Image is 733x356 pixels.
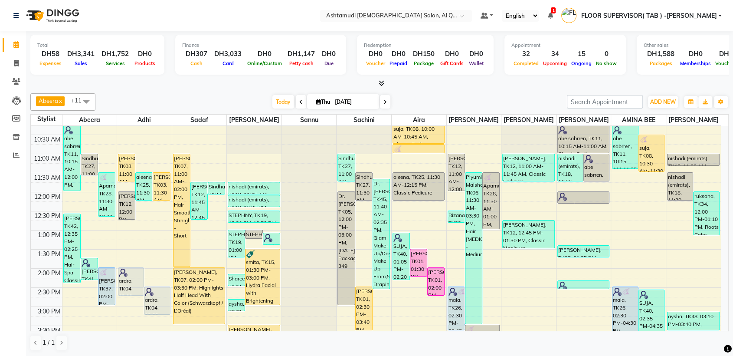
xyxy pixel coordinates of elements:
[245,249,279,305] div: smita, TK15, 01:30 PM-03:00 PM, Hydra Facial with Brightening
[558,192,609,203] div: abe sabrren, TK11, 12:00 PM-12:20 PM, Eyebrow Threading
[37,60,64,66] span: Expenses
[318,49,339,59] div: DH0
[666,115,721,125] span: [PERSON_NAME]
[228,195,279,207] div: nishadi (emirats), TK18, 12:05 PM-12:25 PM, Eyebrow Threading
[118,268,144,295] div: ardra, TK04, 02:00 PM-02:45 PM, Classic Manicure
[584,154,609,181] div: abe sabrren, TK11, 11:00 AM-11:45 AM, Classic Manicure
[245,230,262,238] div: STEPHNY, TK19, 01:00 PM-01:15 PM, Chin Threading
[173,268,225,324] div: [PERSON_NAME], TK07, 02:00 PM-03:30 PM, Highlights Half Head With Color (Schwarzkopf / L’Oréal)
[364,60,387,66] span: Voucher
[98,49,132,59] div: DH1,752
[37,42,157,49] div: Total
[36,326,62,335] div: 3:30 PM
[639,135,664,171] div: suja, TK08, 10:30 AM-11:30 AM, Wash & Blow Dry - Medium hair
[98,173,115,216] div: Aparna, TK28, 11:30 AM-12:40 PM, Roots Color - [MEDICAL_DATA] Free
[569,49,594,59] div: 15
[392,115,446,125] span: Aira
[511,42,619,49] div: Appointment
[314,99,332,105] span: Thu
[36,307,62,316] div: 3:00 PM
[448,154,465,191] div: [PERSON_NAME], TK12, 11:00 AM-12:00 PM, Creative Hair Cut
[356,287,372,330] div: [PERSON_NAME], TK01, 02:30 PM-03:40 PM, Roots Color - Schwarzkopf/L’Oréal
[31,115,62,124] div: Stylist
[81,154,98,175] div: Sindhu, TK27, 11:00 AM-11:35 AM, Clean up
[364,49,387,59] div: DH0
[668,173,693,200] div: nishadi (emirats), TK18, 11:30 AM-12:15 PM, Classic Pedicure
[594,49,619,59] div: 0
[511,60,541,66] span: Completed
[594,60,619,66] span: No show
[263,233,280,244] div: shijila, TK36, 01:05 PM-01:25 PM, Eyebrow Threading
[387,49,409,59] div: DH0
[393,116,444,143] div: suja, TK08, 10:00 AM-10:45 AM, Classic Pedicure
[33,211,62,221] div: 12:30 PM
[412,60,436,66] span: Package
[118,154,135,181] div: [PERSON_NAME], TK03, 11:00 AM-11:45 AM, Classic Pedicure
[694,192,719,235] div: ruksana, TK34, 12:00 PM-01:10 PM, Roots Color - [MEDICAL_DATA] Free
[228,274,245,286] div: Shareefa, TK43, 02:10 PM-02:30 PM, Eyebrow Threading
[438,49,466,59] div: DH0
[188,60,205,66] span: Cash
[144,287,170,314] div: ardra, TK04, 02:30 PM-03:15 PM, Classic Pedicure
[228,325,279,343] div: [PERSON_NAME], TK21, 03:30 PM-04:00 PM, Full Legs Waxing
[228,300,245,311] div: aysha, TK48, 02:50 PM-03:10 PM, Eyebrow Threading
[393,173,444,200] div: aleena, TK25, 11:30 AM-12:15 PM, Classic Pedicure
[556,115,611,125] span: [PERSON_NAME]
[581,11,717,20] span: FLOOR SUPERVISOR( TAB ) -[PERSON_NAME]
[466,49,487,59] div: DH0
[33,192,62,201] div: 12:00 PM
[173,154,190,267] div: [PERSON_NAME], TK07, 11:00 AM-02:00 PM, Hair Smoothening/Hair Straightening - Short
[104,60,127,66] span: Services
[467,60,486,66] span: Wallet
[117,115,172,125] span: Adhi
[182,49,211,59] div: DH307
[551,7,556,13] span: 1
[644,49,678,59] div: DH1,588
[208,182,225,194] div: Sindhu, TK27, 11:45 AM-12:05 PM, Eyebrow Threading
[338,154,354,181] div: Sindhu, TK27, 11:00 AM-11:45 AM, Classic Pedicure
[64,214,80,283] div: [PERSON_NAME], TK42, 12:35 PM-02:25 PM, Hair Spa Classic - Short,Eyebrow Threading,Express Facial
[39,97,58,104] span: Abeera
[428,268,444,295] div: [PERSON_NAME], TK01, 02:00 PM-02:45 PM, Classic Pedicure
[558,154,583,181] div: nishadi (emirats), TK18, 11:00 AM-11:45 AM, Classic Pedicure
[332,96,376,109] input: 2025-09-04
[448,287,465,330] div: mala, TK26, 02:30 PM-03:40 PM, Roots Color
[282,115,337,125] span: Sannu
[410,249,427,276] div: [PERSON_NAME], TK01, 01:30 PM-02:15 PM, Classic Manicure
[465,173,482,324] div: Piyumi Malsha, TK06, 11:30 AM-03:30 PM, Hair [MEDICAL_DATA] - Medium
[211,49,245,59] div: DH3,033
[98,268,115,305] div: [PERSON_NAME], TK37, 02:00 PM-03:00 PM, Pearl Facial
[438,60,466,66] span: Gift Cards
[36,269,62,278] div: 2:00 PM
[393,145,444,153] div: suja, TK08, 10:45 AM-11:00 AM, Cut & File
[182,42,339,49] div: Finance
[668,312,719,330] div: aysha, TK48, 03:10 PM-03:40 PM, [GEOGRAPHIC_DATA] Waxing,Chin Threading
[32,135,62,144] div: 10:30 AM
[337,115,391,125] span: Sachini
[503,154,554,181] div: [PERSON_NAME], TK12, 11:00 AM-11:45 AM, Classic Pedicure
[648,96,678,108] button: ADD NEW
[338,192,354,305] div: Dr.[PERSON_NAME].k, TK05, 12:00 PM-03:00 PM, [DATE] Package 349
[64,125,80,191] div: abe sabrren, TK11, 10:15 AM-12:00 PM, Classic Manicure,Gold Sheen Facial
[172,115,227,125] span: Sadaf
[118,192,135,219] div: [PERSON_NAME], TK12, 12:00 PM-12:45 PM, Classic Pedicure
[287,60,316,66] span: Petty cash
[245,49,284,59] div: DH0
[72,60,89,66] span: Sales
[678,49,713,59] div: DH0
[37,49,64,59] div: DH58
[245,60,284,66] span: Online/Custom
[228,230,245,257] div: STEPHNY, TK19, 01:00 PM-01:45 PM, Lycon Side Lock,Lycon Chin Wax/Upper Lip Waxing,Eyebrow Threadi...
[387,60,409,66] span: Prepaid
[71,97,88,104] span: +11
[447,115,501,125] span: [PERSON_NAME]
[36,250,62,259] div: 1:30 PM
[409,49,438,59] div: DH150
[227,115,281,125] span: [PERSON_NAME]
[36,231,62,240] div: 1:00 PM
[393,233,409,280] div: SUJA, TK40, 01:05 PM-02:20 PM, Classic Pedicure,Cut & File,Nail Polish Only
[503,221,554,248] div: [PERSON_NAME], TK12, 12:45 PM-01:30 PM, Classic Manicure
[569,60,594,66] span: Ongoing
[220,60,236,66] span: Card
[612,125,638,168] div: abe sabrren, TK11, 10:15 AM-11:25 AM, Roots Color - [MEDICAL_DATA] Free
